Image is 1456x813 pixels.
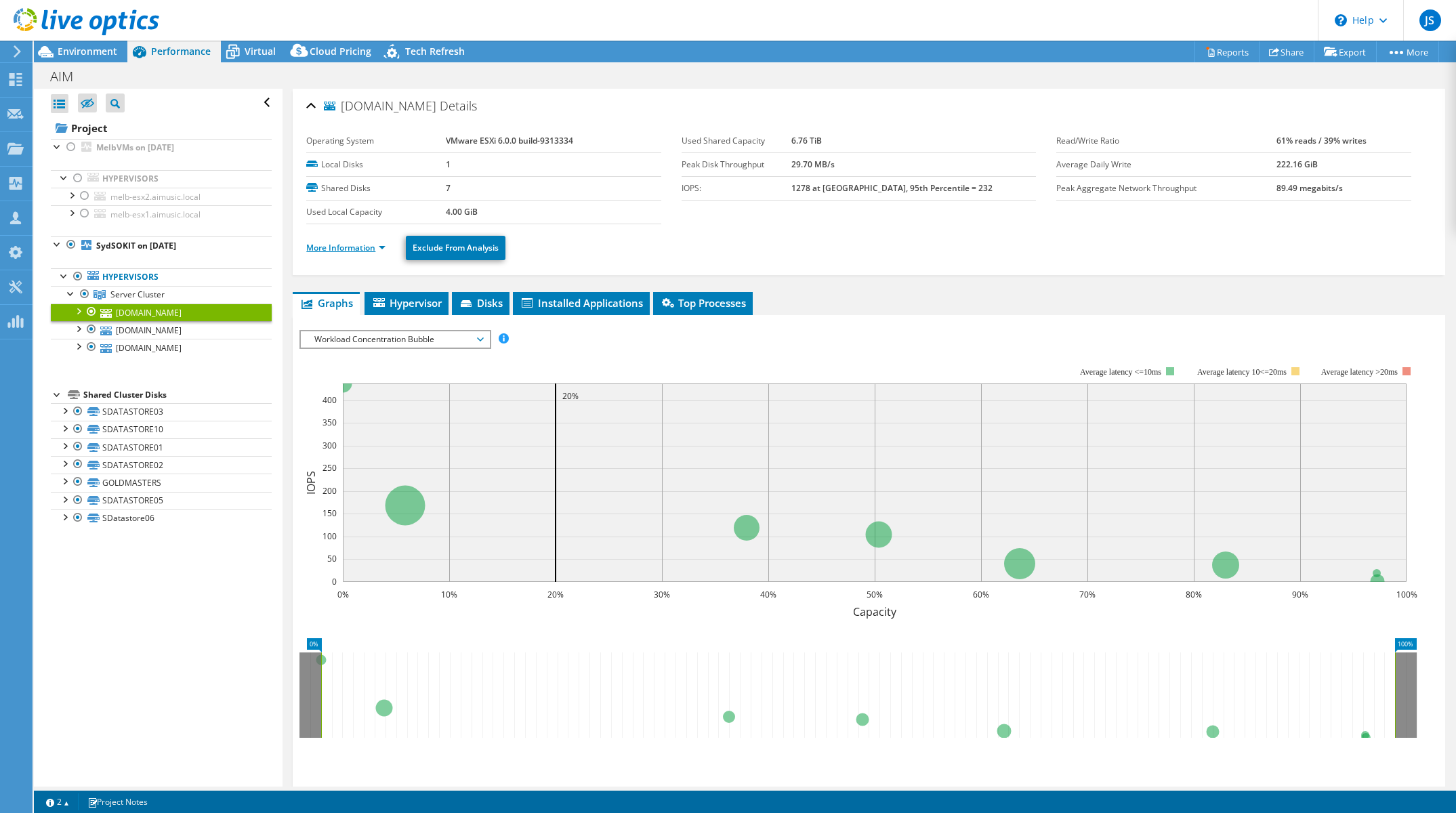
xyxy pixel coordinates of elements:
[51,339,272,356] a: [DOMAIN_NAME]
[1259,41,1314,62] a: Share
[1276,135,1367,146] b: 61% reads / 39% writes
[867,589,883,600] text: 50%
[37,793,79,810] a: 2
[245,45,276,58] span: Virtual
[332,576,337,587] text: 0
[323,462,337,474] text: 250
[1186,589,1202,600] text: 80%
[1396,589,1417,600] text: 100%
[1080,367,1161,377] tspan: Average latency <=10ms
[51,438,272,456] a: SDATASTORE01
[1376,41,1439,62] a: More
[110,289,165,300] span: Server Cluster
[51,492,272,509] a: SDATASTORE05
[682,134,791,148] label: Used Shared Capacity
[1056,134,1276,148] label: Read/Write Ratio
[306,242,386,253] a: More Information
[306,158,446,171] label: Local Disks
[1276,159,1318,170] b: 222.16 GiB
[51,268,272,286] a: Hypervisors
[304,471,318,495] text: IOPS
[323,440,337,451] text: 300
[306,134,446,148] label: Operating System
[51,321,272,339] a: [DOMAIN_NAME]
[440,98,477,114] span: Details
[51,188,272,205] a: melb-esx2.aimusic.local
[51,205,272,223] a: melb-esx1.aimusic.local
[682,158,791,171] label: Peak Disk Throughput
[1056,182,1276,195] label: Peak Aggregate Network Throughput
[306,205,446,219] label: Used Local Capacity
[371,296,442,310] span: Hypervisor
[1194,41,1260,62] a: Reports
[324,100,436,113] span: [DOMAIN_NAME]
[1276,182,1343,194] b: 89.49 megabits/s
[1335,14,1347,26] svg: \n
[51,304,272,321] a: [DOMAIN_NAME]
[791,135,822,146] b: 6.76 TiB
[520,296,643,310] span: Installed Applications
[151,45,211,58] span: Performance
[405,45,465,58] span: Tech Refresh
[51,456,272,474] a: SDATASTORE02
[323,417,337,428] text: 350
[337,589,349,600] text: 0%
[791,159,835,170] b: 29.70 MB/s
[96,142,174,153] b: MelbVMs on [DATE]
[323,507,337,519] text: 150
[1056,158,1276,171] label: Average Daily Write
[406,236,505,260] a: Exclude From Analysis
[110,209,201,220] span: melb-esx1.aimusic.local
[547,589,564,600] text: 20%
[446,206,478,217] b: 4.00 GiB
[51,509,272,527] a: SDatastore06
[306,182,446,195] label: Shared Disks
[44,69,94,84] h1: AIM
[323,485,337,497] text: 200
[1079,589,1096,600] text: 70%
[760,589,776,600] text: 40%
[110,191,201,203] span: melb-esx2.aimusic.local
[299,296,353,310] span: Graphs
[51,170,272,188] a: Hypervisors
[853,604,897,619] text: Capacity
[1292,589,1308,600] text: 90%
[327,553,337,564] text: 50
[446,135,573,146] b: VMware ESXi 6.0.0 build-9313334
[1197,367,1287,377] tspan: Average latency 10<=20ms
[323,394,337,406] text: 400
[1419,9,1441,31] span: JS
[446,159,451,170] b: 1
[83,387,272,403] div: Shared Cluster Disks
[459,296,503,310] span: Disks
[446,182,451,194] b: 7
[308,331,482,348] span: Workload Concentration Bubble
[58,45,117,58] span: Environment
[1321,367,1398,377] text: Average latency >20ms
[51,421,272,438] a: SDATASTORE10
[51,286,272,304] a: Server Cluster
[96,240,176,251] b: SydSOKIT on [DATE]
[562,390,579,402] text: 20%
[51,474,272,491] a: GOLDMASTERS
[51,117,272,139] a: Project
[51,139,272,157] a: MelbVMs on [DATE]
[654,589,670,600] text: 30%
[682,182,791,195] label: IOPS:
[441,589,457,600] text: 10%
[791,182,993,194] b: 1278 at [GEOGRAPHIC_DATA], 95th Percentile = 232
[78,793,157,810] a: Project Notes
[1314,41,1377,62] a: Export
[660,296,746,310] span: Top Processes
[51,403,272,421] a: SDATASTORE03
[51,236,272,254] a: SydSOKIT on [DATE]
[973,589,989,600] text: 60%
[310,45,371,58] span: Cloud Pricing
[323,530,337,542] text: 100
